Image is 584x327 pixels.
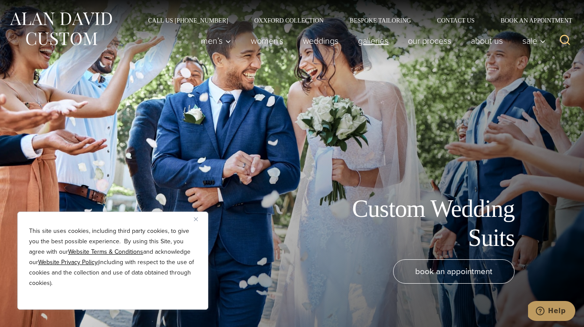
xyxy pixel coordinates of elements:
[461,32,513,49] a: About Us
[513,32,551,49] button: Child menu of Sale
[348,32,398,49] a: Galleries
[38,258,98,267] a: Website Privacy Policy
[293,32,348,49] a: weddings
[135,17,575,23] nav: Secondary Navigation
[393,259,515,284] a: book an appointment
[398,32,461,49] a: Our Process
[488,17,575,23] a: Book an Appointment
[554,30,575,51] button: View Search Form
[191,32,551,49] nav: Primary Navigation
[528,301,575,323] iframe: Opens a widget where you can chat to one of our agents
[424,17,488,23] a: Contact Us
[194,214,204,224] button: Close
[319,194,515,252] h1: Custom Wedding Suits
[337,17,424,23] a: Bespoke Tailoring
[191,32,241,49] button: Men’s sub menu toggle
[241,32,293,49] a: Women’s
[135,17,241,23] a: Call Us [PHONE_NUMBER]
[9,10,113,48] img: Alan David Custom
[415,265,492,278] span: book an appointment
[241,17,337,23] a: Oxxford Collection
[29,226,197,288] p: This site uses cookies, including third party cookies, to give you the best possible experience. ...
[68,247,143,256] a: Website Terms & Conditions
[194,217,198,221] img: Close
